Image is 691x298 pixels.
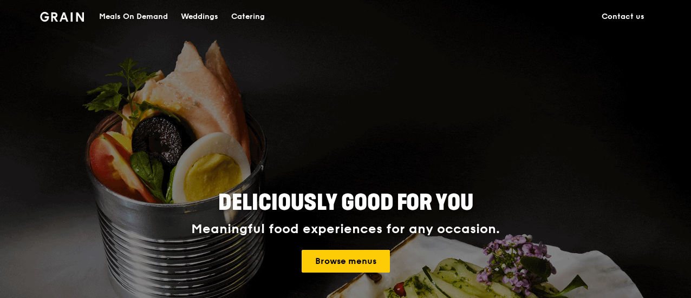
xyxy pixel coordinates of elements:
a: Weddings [174,1,225,33]
a: Browse menus [302,250,390,273]
div: Meals On Demand [99,1,168,33]
div: Weddings [181,1,218,33]
a: Contact us [595,1,651,33]
a: Catering [225,1,271,33]
img: Grain [40,12,84,22]
div: Catering [231,1,265,33]
span: Deliciously good for you [218,190,473,216]
div: Meaningful food experiences for any occasion. [151,222,540,237]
